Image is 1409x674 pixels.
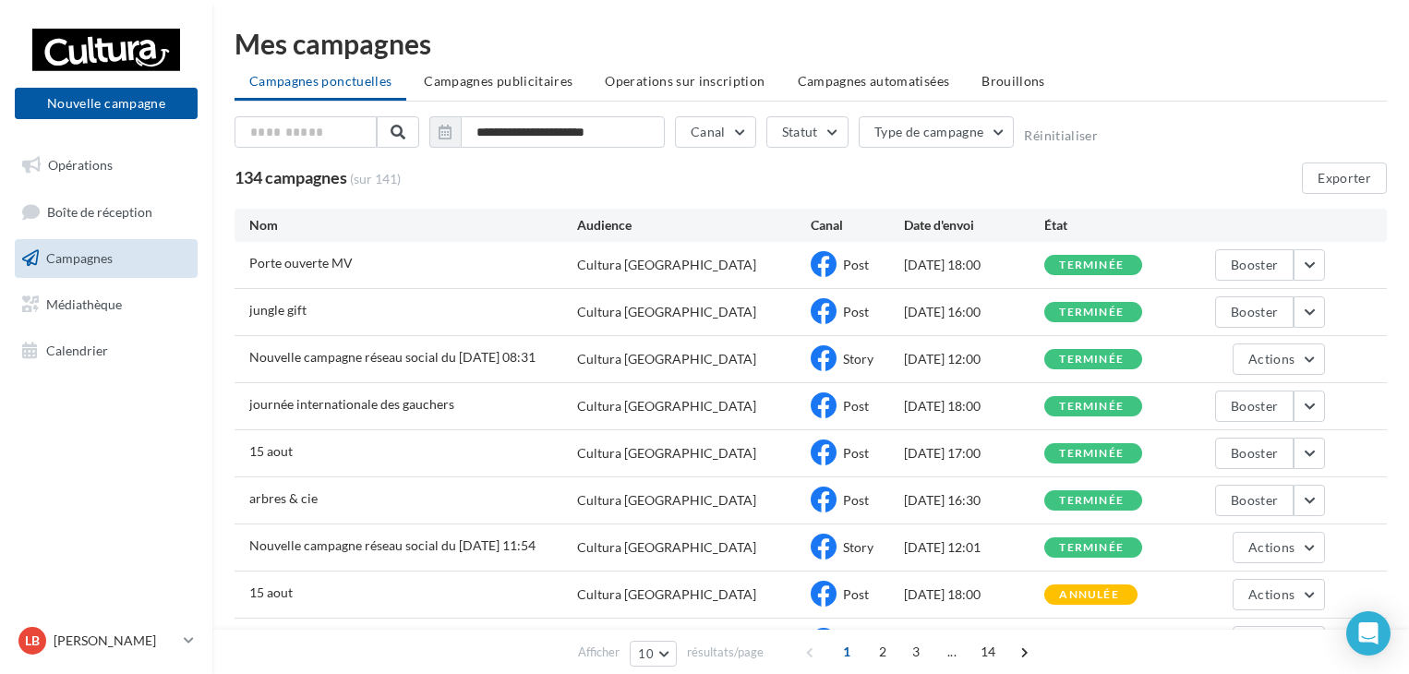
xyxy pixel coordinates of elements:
[577,256,756,274] div: Cultura [GEOGRAPHIC_DATA]
[1215,296,1294,328] button: Booster
[11,285,201,324] a: Médiathèque
[843,351,873,367] span: Story
[235,30,1387,57] div: Mes campagnes
[11,239,201,278] a: Campagnes
[46,250,113,266] span: Campagnes
[577,585,756,604] div: Cultura [GEOGRAPHIC_DATA]
[11,146,201,185] a: Opérations
[1346,611,1391,656] div: Open Intercom Messenger
[1233,579,1325,610] button: Actions
[249,584,293,600] span: 15 aout
[424,73,572,89] span: Campagnes publicitaires
[1233,626,1325,657] button: Actions
[350,170,401,188] span: (sur 141)
[577,538,756,557] div: Cultura [GEOGRAPHIC_DATA]
[843,586,869,602] span: Post
[843,539,873,555] span: Story
[981,73,1045,89] span: Brouillons
[843,257,869,272] span: Post
[249,255,353,271] span: Porte ouverte MV
[249,216,577,235] div: Nom
[577,491,756,510] div: Cultura [GEOGRAPHIC_DATA]
[1233,343,1325,375] button: Actions
[904,350,1044,368] div: [DATE] 12:00
[249,349,536,365] span: Nouvelle campagne réseau social du 11-08-2025 08:31
[605,73,765,89] span: Operations sur inscription
[904,216,1044,235] div: Date d'envoi
[868,637,897,667] span: 2
[973,637,1004,667] span: 14
[904,303,1044,321] div: [DATE] 16:00
[766,116,849,148] button: Statut
[577,397,756,415] div: Cultura [GEOGRAPHIC_DATA]
[47,203,152,219] span: Boîte de réception
[48,157,113,173] span: Opérations
[15,88,198,119] button: Nouvelle campagne
[638,646,654,661] span: 10
[904,585,1044,604] div: [DATE] 18:00
[843,492,869,508] span: Post
[249,302,307,318] span: jungle gift
[904,256,1044,274] div: [DATE] 18:00
[46,342,108,357] span: Calendrier
[249,490,318,506] span: arbres & cie
[1059,542,1124,554] div: terminée
[937,637,967,667] span: ...
[630,641,677,667] button: 10
[249,443,293,459] span: 15 aout
[577,350,756,368] div: Cultura [GEOGRAPHIC_DATA]
[249,537,536,553] span: Nouvelle campagne réseau social du 09-08-2025 11:54
[843,304,869,319] span: Post
[687,644,764,661] span: résultats/page
[843,398,869,414] span: Post
[1059,354,1124,366] div: terminée
[859,116,1015,148] button: Type de campagne
[1248,586,1295,602] span: Actions
[904,491,1044,510] div: [DATE] 16:30
[1044,216,1185,235] div: État
[1215,391,1294,422] button: Booster
[832,637,861,667] span: 1
[1024,128,1098,143] button: Réinitialiser
[904,538,1044,557] div: [DATE] 12:01
[904,444,1044,463] div: [DATE] 17:00
[249,396,454,412] span: journée internationale des gauchers
[46,296,122,312] span: Médiathèque
[1059,307,1124,319] div: terminée
[1248,539,1295,555] span: Actions
[1233,532,1325,563] button: Actions
[1215,438,1294,469] button: Booster
[15,623,198,658] a: LB [PERSON_NAME]
[904,397,1044,415] div: [DATE] 18:00
[1248,351,1295,367] span: Actions
[843,445,869,461] span: Post
[11,192,201,232] a: Boîte de réception
[235,167,347,187] span: 134 campagnes
[54,632,176,650] p: [PERSON_NAME]
[25,632,40,650] span: LB
[675,116,756,148] button: Canal
[1059,401,1124,413] div: terminée
[577,303,756,321] div: Cultura [GEOGRAPHIC_DATA]
[1215,485,1294,516] button: Booster
[1059,589,1118,601] div: annulée
[901,637,931,667] span: 3
[578,644,620,661] span: Afficher
[1302,162,1387,194] button: Exporter
[1059,259,1124,271] div: terminée
[11,331,201,370] a: Calendrier
[577,444,756,463] div: Cultura [GEOGRAPHIC_DATA]
[577,216,811,235] div: Audience
[798,73,950,89] span: Campagnes automatisées
[811,216,904,235] div: Canal
[1059,448,1124,460] div: terminée
[1059,495,1124,507] div: terminée
[1215,249,1294,281] button: Booster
